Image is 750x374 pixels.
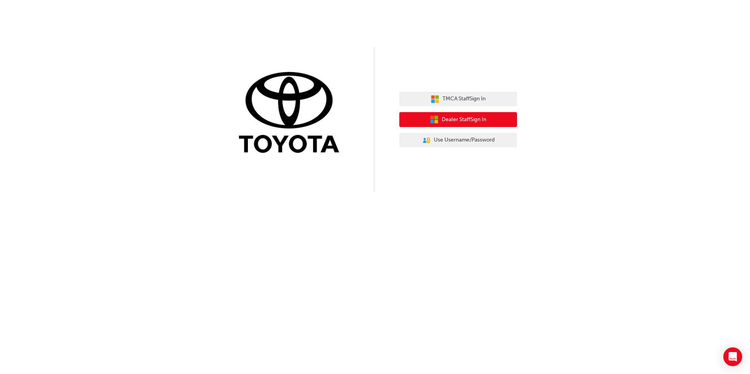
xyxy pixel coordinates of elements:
[434,136,495,145] span: Use Username/Password
[442,94,486,103] span: TMCA Staff Sign In
[399,133,517,148] button: Use Username/Password
[399,92,517,107] button: TMCA StaffSign In
[442,115,486,124] span: Dealer Staff Sign In
[723,347,742,366] div: Open Intercom Messenger
[399,112,517,127] button: Dealer StaffSign In
[233,70,351,157] img: Trak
